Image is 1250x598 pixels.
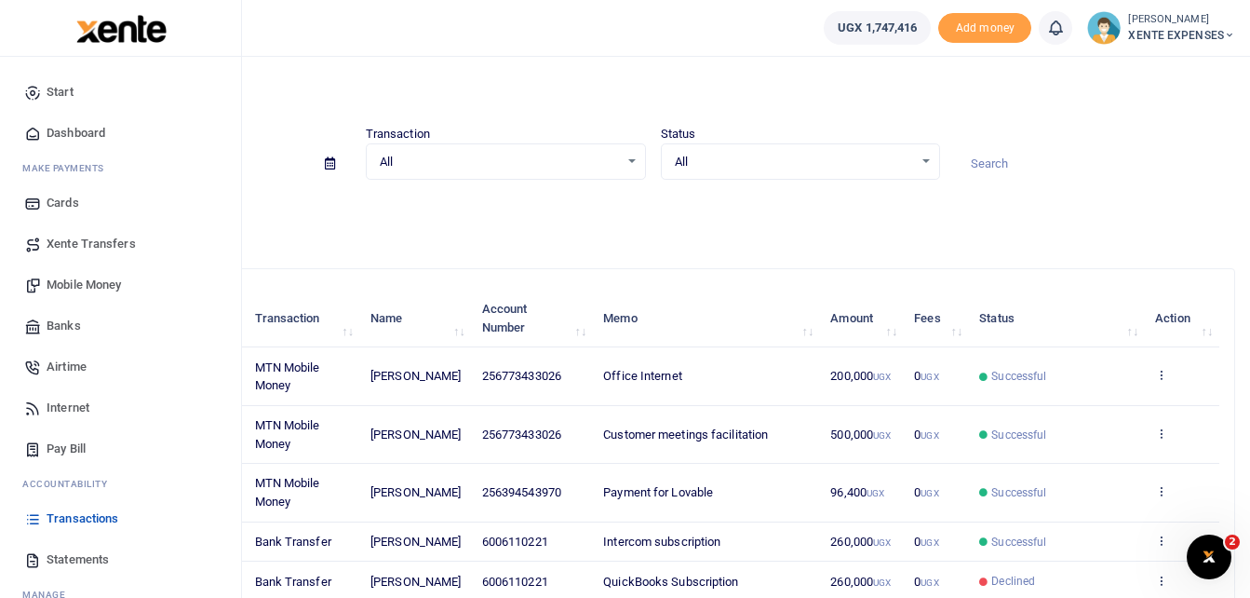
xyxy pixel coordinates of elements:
[15,498,226,539] a: Transactions
[921,430,938,441] small: UGX
[47,317,81,335] span: Banks
[921,537,938,548] small: UGX
[991,427,1046,443] span: Successful
[991,573,1035,590] span: Declined
[74,20,167,34] a: logo-small logo-large logo-large
[71,202,1235,222] p: Download
[255,360,320,393] span: MTN Mobile Money
[32,161,104,175] span: ake Payments
[830,575,891,589] span: 260,000
[991,534,1046,550] span: Successful
[15,428,226,469] a: Pay Bill
[47,510,118,528] span: Transactions
[482,428,561,442] span: 256773433026
[830,369,891,383] span: 200,000
[47,550,109,569] span: Statements
[603,428,768,442] span: Customer meetings facilitation
[873,578,891,588] small: UGX
[838,19,917,37] span: UGX 1,747,416
[255,575,331,589] span: Bank Transfer
[255,476,320,509] span: MTN Mobile Money
[914,369,938,383] span: 0
[482,575,548,589] span: 6006110221
[1087,11,1121,45] img: profile-user
[830,535,891,549] span: 260,000
[47,124,105,143] span: Dashboard
[366,125,430,143] label: Transaction
[15,347,226,387] a: Airtime
[370,575,461,589] span: [PERSON_NAME]
[47,399,89,417] span: Internet
[370,485,461,499] span: [PERSON_NAME]
[830,428,891,442] span: 500,000
[255,535,331,549] span: Bank Transfer
[914,535,938,549] span: 0
[15,469,226,498] li: Ac
[830,485,884,499] span: 96,400
[593,290,820,347] th: Memo: activate to sort column ascending
[482,535,548,549] span: 6006110221
[938,20,1031,34] a: Add money
[47,83,74,102] span: Start
[921,372,938,382] small: UGX
[955,148,1235,180] input: Search
[991,484,1046,501] span: Successful
[904,290,969,347] th: Fees: activate to sort column ascending
[603,575,738,589] span: QuickBooks Subscription
[15,154,226,183] li: M
[938,13,1031,44] span: Add money
[15,224,226,265] a: Xente Transfers
[873,430,891,441] small: UGX
[603,535,720,549] span: Intercom subscription
[47,194,79,212] span: Cards
[914,575,938,589] span: 0
[244,290,360,347] th: Transaction: activate to sort column ascending
[482,485,561,499] span: 256394543970
[71,80,1235,101] h4: Transactions
[15,183,226,224] a: Cards
[36,477,107,491] span: countability
[15,113,226,154] a: Dashboard
[360,290,472,347] th: Name: activate to sort column ascending
[1087,11,1235,45] a: profile-user [PERSON_NAME] XENTE EXPENSES
[1145,290,1219,347] th: Action: activate to sort column ascending
[914,428,938,442] span: 0
[938,13,1031,44] li: Toup your wallet
[969,290,1145,347] th: Status: activate to sort column ascending
[820,290,904,347] th: Amount: activate to sort column ascending
[1225,535,1240,550] span: 2
[482,369,561,383] span: 256773433026
[824,11,931,45] a: UGX 1,747,416
[816,11,938,45] li: Wallet ballance
[380,153,619,171] span: All
[472,290,593,347] th: Account Number: activate to sort column ascending
[370,535,461,549] span: [PERSON_NAME]
[603,485,713,499] span: Payment for Lovable
[1128,12,1235,28] small: [PERSON_NAME]
[914,485,938,499] span: 0
[370,369,461,383] span: [PERSON_NAME]
[603,369,682,383] span: Office Internet
[675,153,914,171] span: All
[15,72,226,113] a: Start
[873,537,891,548] small: UGX
[1128,27,1235,44] span: XENTE EXPENSES
[873,372,891,382] small: UGX
[921,578,938,588] small: UGX
[47,440,86,458] span: Pay Bill
[76,15,167,43] img: logo-large
[661,125,696,143] label: Status
[255,418,320,451] span: MTN Mobile Money
[15,265,226,306] a: Mobile Money
[15,539,226,580] a: Statements
[47,235,136,253] span: Xente Transfers
[921,488,938,498] small: UGX
[1187,535,1231,579] iframe: Intercom live chat
[991,368,1046,385] span: Successful
[15,387,226,428] a: Internet
[15,306,226,347] a: Banks
[47,276,121,294] span: Mobile Money
[370,428,461,442] span: [PERSON_NAME]
[47,358,87,376] span: Airtime
[867,488,884,498] small: UGX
